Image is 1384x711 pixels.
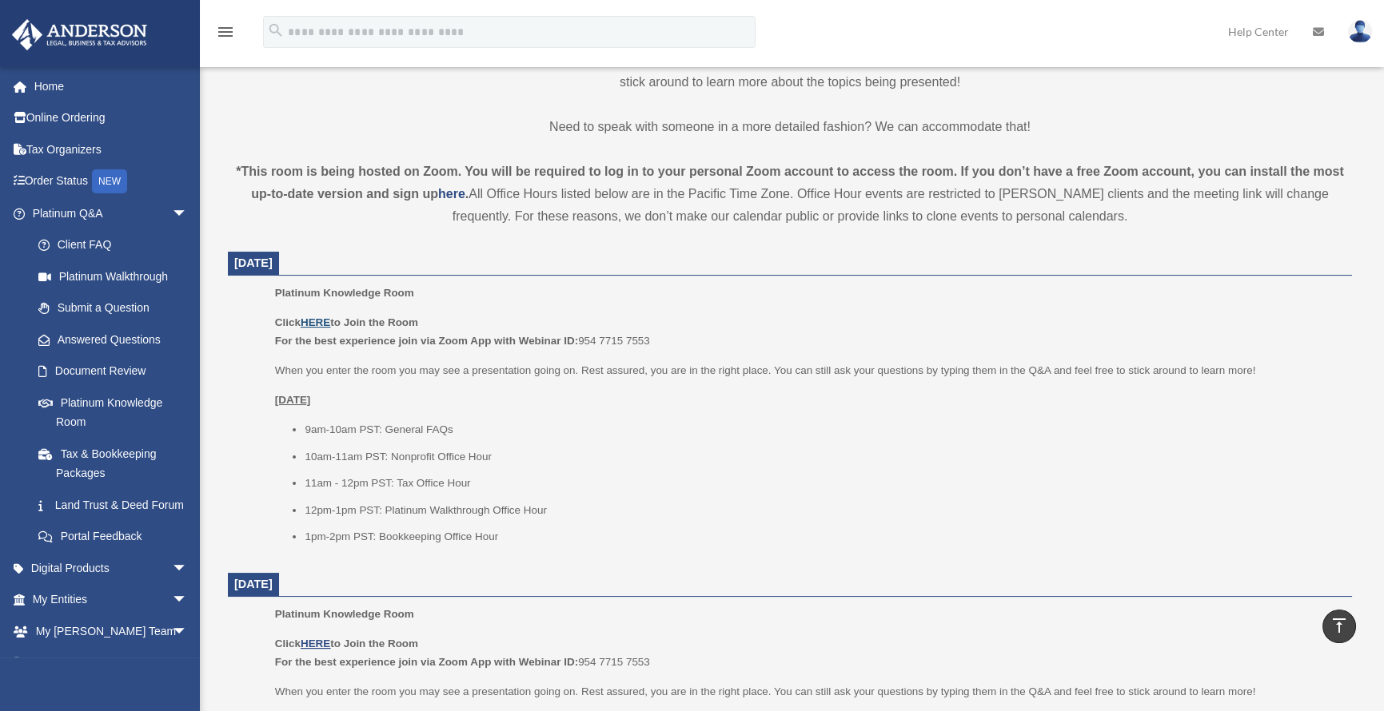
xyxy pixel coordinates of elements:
[275,394,311,406] u: [DATE]
[11,197,212,229] a: Platinum Q&Aarrow_drop_down
[267,22,285,39] i: search
[92,169,127,193] div: NEW
[22,438,212,489] a: Tax & Bookkeeping Packages
[11,584,212,616] a: My Entitiesarrow_drop_down
[275,608,414,620] span: Platinum Knowledge Room
[11,647,212,679] a: My Documentsarrow_drop_down
[465,187,469,201] strong: .
[22,260,212,292] a: Platinum Walkthrough
[1322,610,1356,643] a: vertical_align_top
[234,578,273,590] span: [DATE]
[305,447,1341,467] li: 10am-11am PST: Nonprofit Office Hour
[275,287,414,299] span: Platinum Knowledge Room
[275,335,578,347] b: For the best experience join via Zoom App with Webinar ID:
[1348,20,1372,43] img: User Pic
[228,116,1352,138] p: Need to speak with someone in a more detailed fashion? We can accommodate that!
[275,656,578,668] b: For the best experience join via Zoom App with Webinar ID:
[275,361,1341,380] p: When you enter the room you may see a presentation going on. Rest assured, you are in the right p...
[305,501,1341,520] li: 12pm-1pm PST: Platinum Walkthrough Office Hour
[228,49,1352,93] p: When you enter the room, you may see a presentation going on. Rest assured, you are in the right ...
[172,615,204,648] span: arrow_drop_down
[305,527,1341,546] li: 1pm-2pm PST: Bookkeeping Office Hour
[301,316,330,328] a: HERE
[22,387,204,438] a: Platinum Knowledge Room
[22,489,212,521] a: Land Trust & Deed Forum
[11,70,212,102] a: Home
[275,316,418,328] b: Click to Join the Room
[11,552,212,584] a: Digital Productsarrow_drop_down
[22,229,212,261] a: Client FAQ
[22,521,212,553] a: Portal Feedback
[305,420,1341,439] li: 9am-10am PST: General FAQs
[228,161,1352,228] div: All Office Hours listed below are in the Pacific Time Zone. Office Hour events are restricted to ...
[11,133,212,165] a: Tax Organizers
[275,313,1341,351] p: 954 7715 7553
[11,165,212,198] a: Order StatusNEW
[7,19,152,50] img: Anderson Advisors Platinum Portal
[438,187,465,201] a: here
[301,638,330,649] a: HERE
[216,28,235,42] a: menu
[275,682,1341,701] p: When you enter the room you may see a presentation going on. Rest assured, you are in the right p...
[216,22,235,42] i: menu
[234,256,273,269] span: [DATE]
[172,584,204,617] span: arrow_drop_down
[11,102,212,134] a: Online Ordering
[22,324,212,355] a: Answered Questions
[236,165,1343,201] strong: *This room is being hosted on Zoom. You will be required to log in to your personal Zoom account ...
[22,355,212,387] a: Document Review
[172,197,204,230] span: arrow_drop_down
[11,615,212,647] a: My [PERSON_NAME] Teamarrow_drop_down
[305,474,1341,493] li: 11am - 12pm PST: Tax Office Hour
[1330,616,1349,635] i: vertical_align_top
[275,634,1341,672] p: 954 7715 7553
[172,647,204,680] span: arrow_drop_down
[275,638,418,649] b: Click to Join the Room
[22,292,212,324] a: Submit a Question
[172,552,204,585] span: arrow_drop_down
